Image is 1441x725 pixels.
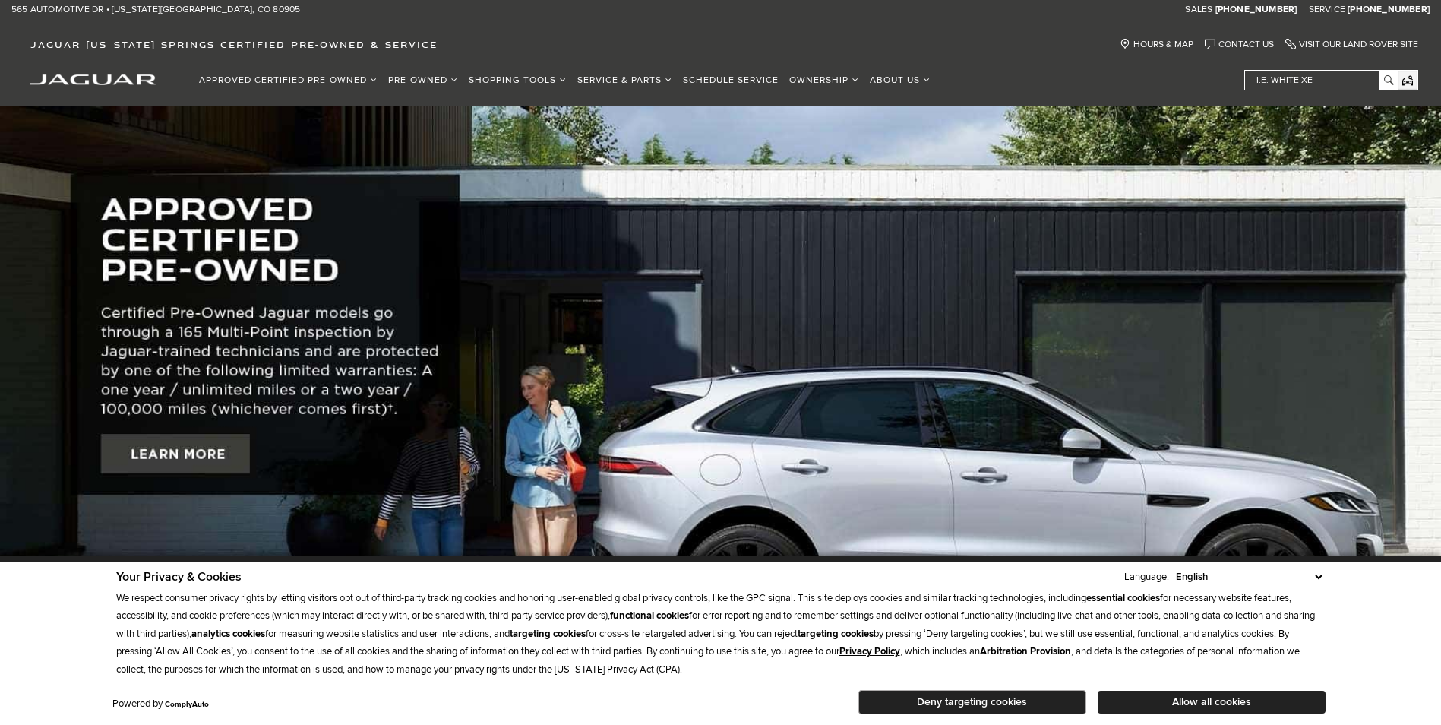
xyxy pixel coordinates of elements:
strong: analytics cookies [191,628,265,640]
a: jaguar [30,72,156,85]
strong: targeting cookies [510,628,586,640]
a: About Us [864,67,936,93]
div: Language: [1124,572,1169,582]
strong: targeting cookies [798,628,874,640]
span: Your Privacy & Cookies [116,569,242,584]
a: Jaguar [US_STATE] Springs Certified Pre-Owned & Service [23,39,445,50]
a: Ownership [784,67,864,93]
strong: essential cookies [1086,592,1160,604]
strong: functional cookies [610,609,689,622]
a: Visit Our Land Rover Site [1285,39,1418,50]
strong: Arbitration Provision [980,645,1071,657]
button: Allow all cookies [1098,691,1326,714]
p: We respect consumer privacy rights by letting visitors opt out of third-party tracking cookies an... [116,590,1326,679]
a: Shopping Tools [463,67,572,93]
a: Approved Certified Pre-Owned [194,67,383,93]
button: Deny targeting cookies [858,690,1086,714]
a: Privacy Policy [839,645,900,657]
span: Sales [1185,4,1212,15]
input: i.e. White XE [1245,71,1397,90]
a: 565 Automotive Dr • [US_STATE][GEOGRAPHIC_DATA], CO 80905 [11,4,300,16]
a: Pre-Owned [383,67,463,93]
img: Jaguar [30,74,156,85]
a: [PHONE_NUMBER] [1348,4,1430,16]
span: Jaguar [US_STATE] Springs Certified Pre-Owned & Service [30,39,438,50]
a: ComplyAuto [165,700,209,709]
a: Schedule Service [678,67,784,93]
nav: Main Navigation [194,67,936,93]
a: Service & Parts [572,67,678,93]
select: Language Select [1172,569,1326,584]
span: Service [1309,4,1345,15]
a: [PHONE_NUMBER] [1215,4,1297,16]
div: Powered by [112,699,209,709]
a: Hours & Map [1120,39,1193,50]
a: Contact Us [1205,39,1274,50]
